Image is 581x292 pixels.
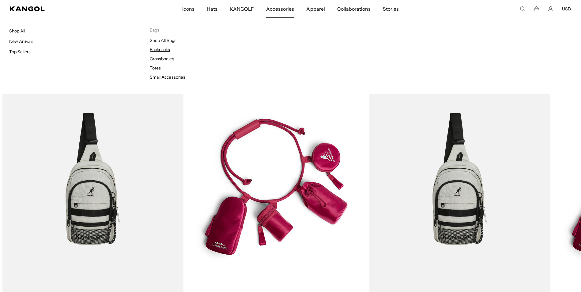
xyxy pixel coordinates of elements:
[562,6,571,12] button: USD
[534,6,539,12] button: Cart
[150,65,161,71] a: Totes
[9,28,25,34] a: Shop All
[10,6,121,11] a: Kangol
[9,39,33,44] a: New Arrivals
[9,49,31,54] a: Top Sellers
[520,6,525,12] summary: Search here
[150,38,176,43] a: Shop All Bags
[150,56,174,62] a: Crossbodies
[150,47,170,52] a: Backpacks
[150,74,185,80] a: Small Accessories
[548,6,553,12] a: Account
[150,27,290,33] p: Bags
